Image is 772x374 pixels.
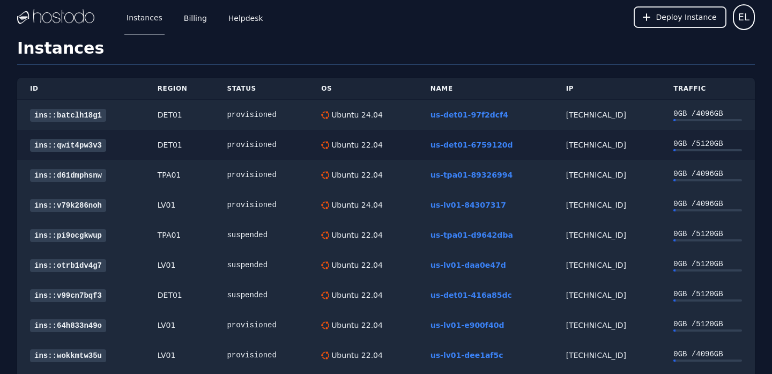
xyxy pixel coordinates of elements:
[227,290,295,300] div: suspended
[158,290,202,300] div: DET01
[566,140,648,150] div: [TECHNICAL_ID]
[430,201,506,209] a: us-lv01-84307317
[430,171,513,179] a: us-tpa01-89326994
[329,350,383,361] div: Ubuntu 22.04
[214,78,308,100] th: Status
[673,349,742,360] div: 0 GB / 4096 GB
[30,169,106,182] a: ins::d61dmphsnw
[17,39,755,65] h1: Instances
[227,109,295,120] div: provisioned
[158,140,202,150] div: DET01
[30,229,106,242] a: ins::pi9ocgkwup
[308,78,418,100] th: OS
[673,319,742,329] div: 0 GB / 5120 GB
[566,260,648,270] div: [TECHNICAL_ID]
[30,109,106,122] a: ins::batclh18g1
[430,261,506,269] a: us-lv01-daa0e47d
[430,141,513,149] a: us-det01-6759120d
[158,350,202,361] div: LV01
[321,141,329,149] img: Ubuntu 22.04
[227,320,295,331] div: provisioned
[158,109,202,120] div: DET01
[321,231,329,239] img: Ubuntu 22.04
[566,290,648,300] div: [TECHNICAL_ID]
[553,78,661,100] th: IP
[30,289,106,302] a: ins::v99cn7bqf3
[430,291,512,299] a: us-det01-416a85dc
[566,350,648,361] div: [TECHNICAL_ID]
[634,6,726,28] button: Deploy Instance
[158,320,202,331] div: LV01
[329,290,383,300] div: Ubuntu 22.04
[158,230,202,240] div: TPA01
[30,349,106,362] a: ins::wokkmtw35u
[158,200,202,210] div: LV01
[673,168,742,179] div: 0 GB / 4096 GB
[329,170,383,180] div: Ubuntu 22.04
[329,140,383,150] div: Ubuntu 22.04
[321,111,329,119] img: Ubuntu 24.04
[17,78,145,100] th: ID
[30,259,106,272] a: ins::otrb1dv4g7
[321,171,329,179] img: Ubuntu 22.04
[321,351,329,360] img: Ubuntu 22.04
[227,200,295,210] div: provisioned
[227,350,295,361] div: provisioned
[329,320,383,331] div: Ubuntu 22.04
[430,351,503,360] a: us-lv01-dee1af5c
[566,200,648,210] div: [TECHNICAL_ID]
[321,201,329,209] img: Ubuntu 24.04
[430,231,513,239] a: us-tpa01-d9642dba
[733,4,755,30] button: User menu
[227,170,295,180] div: provisioned
[566,320,648,331] div: [TECHNICAL_ID]
[673,229,742,239] div: 0 GB / 5120 GB
[673,138,742,149] div: 0 GB / 5120 GB
[30,319,106,332] a: ins::64h833n49o
[566,230,648,240] div: [TECHNICAL_ID]
[329,200,383,210] div: Ubuntu 24.04
[227,140,295,150] div: provisioned
[430,111,508,119] a: us-det01-97f2dcf4
[566,170,648,180] div: [TECHNICAL_ID]
[227,230,295,240] div: suspended
[430,321,504,329] a: us-lv01-e900f40d
[227,260,295,270] div: suspended
[30,199,106,212] a: ins::v79k286noh
[329,230,383,240] div: Ubuntu 22.04
[673,289,742,299] div: 0 GB / 5120 GB
[738,10,749,25] span: EL
[30,139,106,152] a: ins::qwit4pw3v3
[329,260,383,270] div: Ubuntu 22.04
[17,9,94,25] img: Logo
[321,261,329,269] img: Ubuntu 22.04
[321,321,329,329] img: Ubuntu 22.04
[673,108,742,119] div: 0 GB / 4096 GB
[418,78,553,100] th: Name
[321,291,329,299] img: Ubuntu 22.04
[673,259,742,269] div: 0 GB / 5120 GB
[673,199,742,209] div: 0 GB / 4096 GB
[158,260,202,270] div: LV01
[566,109,648,120] div: [TECHNICAL_ID]
[158,170,202,180] div: TPA01
[656,12,717,23] span: Deploy Instance
[660,78,755,100] th: Traffic
[145,78,214,100] th: Region
[329,109,383,120] div: Ubuntu 24.04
